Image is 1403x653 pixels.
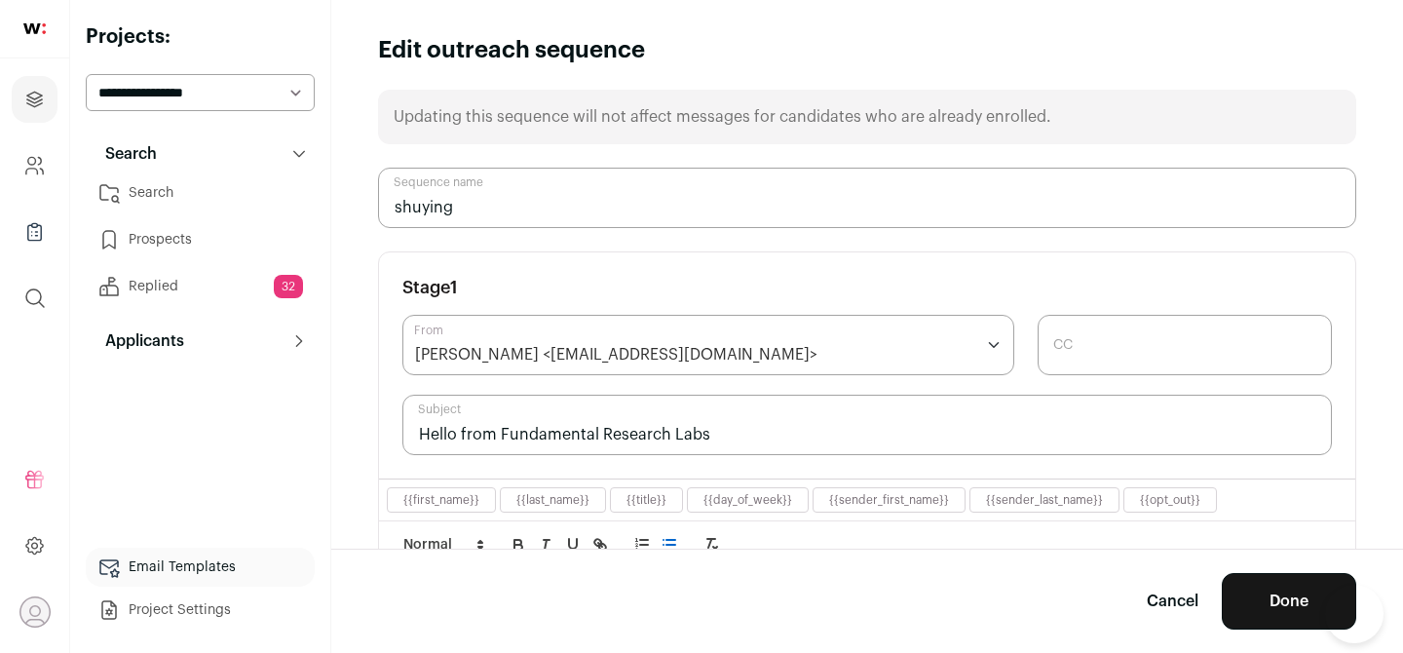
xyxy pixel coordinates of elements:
button: {{sender_first_name}} [829,492,949,508]
input: Sequence name [378,168,1356,228]
button: Applicants [86,322,315,361]
a: Cancel [1147,590,1198,613]
h2: Projects: [86,23,315,51]
p: Search [94,142,157,166]
button: {{opt_out}} [1140,492,1200,508]
a: Company and ATS Settings [12,142,57,189]
a: Email Templates [86,548,315,587]
p: Applicants [94,329,184,353]
button: {{first_name}} [403,492,479,508]
iframe: Help Scout Beacon - Open [1325,585,1384,643]
h1: Edit outreach sequence [378,35,645,66]
button: {{sender_last_name}} [986,492,1103,508]
button: {{title}} [626,492,666,508]
button: Done [1222,573,1356,630]
div: Updating this sequence will not affect messages for candidates who are already enrolled. [378,90,1356,144]
input: CC [1038,315,1332,375]
button: {{day_of_week}} [703,492,792,508]
button: {{last_name}} [516,492,589,508]
a: Replied32 [86,267,315,306]
a: Projects [12,76,57,123]
button: Search [86,134,315,173]
a: Project Settings [86,591,315,630]
div: [PERSON_NAME] <[EMAIL_ADDRESS][DOMAIN_NAME]> [415,343,817,366]
span: 1 [450,279,458,296]
input: Subject [402,395,1332,455]
h3: Stage [402,276,458,299]
a: Prospects [86,220,315,259]
button: Open dropdown [19,596,51,628]
img: wellfound-shorthand-0d5821cbd27db2630d0214b213865d53afaa358527fdda9d0ea32b1df1b89c2c.svg [23,23,46,34]
a: Company Lists [12,209,57,255]
a: Search [86,173,315,212]
span: 32 [274,275,303,298]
